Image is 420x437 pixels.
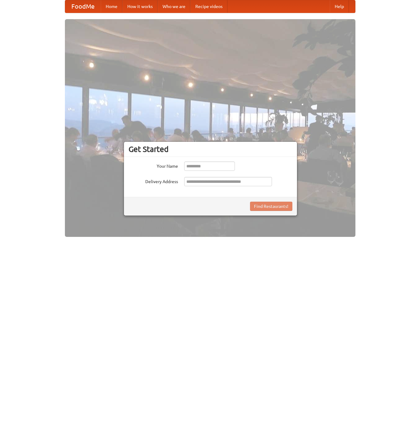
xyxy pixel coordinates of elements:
[122,0,158,13] a: How it works
[158,0,190,13] a: Who we are
[330,0,349,13] a: Help
[129,145,292,154] h3: Get Started
[101,0,122,13] a: Home
[65,0,101,13] a: FoodMe
[129,177,178,185] label: Delivery Address
[250,202,292,211] button: Find Restaurants!
[190,0,227,13] a: Recipe videos
[129,162,178,169] label: Your Name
